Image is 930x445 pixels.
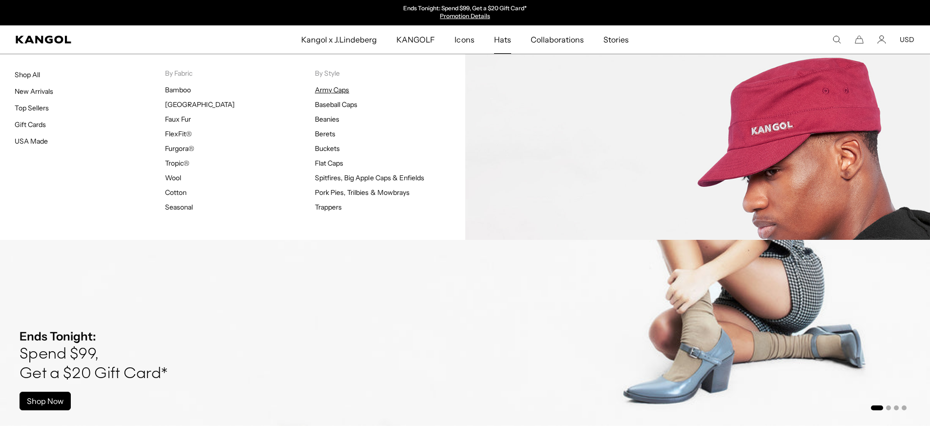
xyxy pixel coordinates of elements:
div: Announcement [365,5,566,21]
span: Collaborations [531,25,584,54]
a: Seasonal [165,203,193,212]
a: New Arrivals [15,87,53,96]
p: By Fabric [165,69,315,78]
a: Wool [165,173,181,182]
a: Kangol x J.Lindeberg [291,25,387,54]
div: 1 of 2 [365,5,566,21]
a: Top Sellers [15,104,49,112]
a: Spitfires, Big Apple Caps & Enfields [315,173,424,182]
span: Kangol x J.Lindeberg [301,25,377,54]
span: Stories [603,25,629,54]
a: Trappers [315,203,342,212]
summary: Search here [832,35,841,44]
a: FlexFit® [165,129,192,138]
a: Flat Caps [315,159,343,168]
a: KANGOLF [387,25,445,54]
a: Shop All [15,70,40,79]
a: Tropic® [165,159,189,168]
a: Shop Now [20,392,71,410]
h4: Get a $20 Gift Card* [20,364,167,384]
a: Icons [445,25,484,54]
a: Account [877,35,886,44]
a: Pork Pies, Trilbies & Mowbrays [315,188,410,197]
strong: Ends Tonight: [20,329,96,343]
a: [GEOGRAPHIC_DATA] [165,100,235,109]
span: Hats [494,25,511,54]
a: Faux Fur [165,115,191,124]
a: Berets [315,129,335,138]
a: Army Caps [315,85,349,94]
span: Icons [455,25,474,54]
a: Promotion Details [440,12,490,20]
span: KANGOLF [396,25,435,54]
a: Stories [594,25,639,54]
button: USD [900,35,914,44]
slideshow-component: Announcement bar [365,5,566,21]
a: Baseball Caps [315,100,357,109]
button: Go to slide 4 [902,405,907,410]
a: Collaborations [521,25,594,54]
a: Hats [484,25,521,54]
button: Cart [855,35,864,44]
a: Furgora® [165,144,194,153]
p: By Style [315,69,465,78]
a: Kangol [16,36,199,43]
p: Ends Tonight: Spend $99, Get a $20 Gift Card* [403,5,527,13]
button: Go to slide 3 [894,405,899,410]
button: Go to slide 1 [871,405,883,410]
a: Buckets [315,144,340,153]
a: USA Made [15,137,48,146]
a: Bamboo [165,85,191,94]
h4: Spend $99, [20,345,167,364]
a: Beanies [315,115,339,124]
button: Go to slide 2 [886,405,891,410]
a: Cotton [165,188,186,197]
a: Gift Cards [15,120,46,129]
ul: Select a slide to show [870,403,907,411]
